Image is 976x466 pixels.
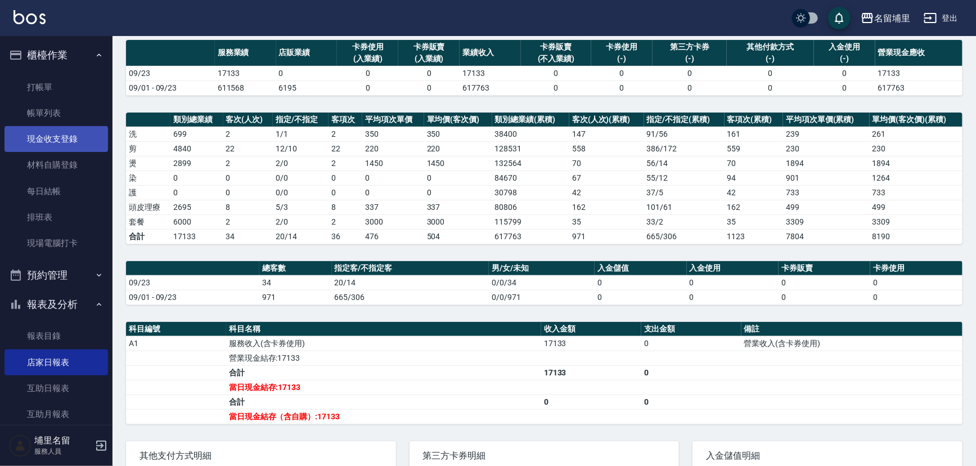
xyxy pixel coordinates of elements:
td: 665/306 [644,229,725,244]
td: 337 [362,200,424,214]
td: 0 [170,185,223,200]
td: 91 / 56 [644,127,725,141]
table: a dense table [126,40,962,96]
td: 162 [725,200,784,214]
div: 卡券販賣 [401,41,457,53]
td: 0/0/34 [489,275,595,290]
td: 2 / 0 [273,214,329,229]
td: 30798 [492,185,569,200]
td: 33 / 2 [644,214,725,229]
td: 611568 [215,80,276,95]
td: 0 [653,80,727,95]
td: 55 / 12 [644,171,725,185]
button: save [828,7,851,29]
td: 0 / 0 [273,171,329,185]
div: (-) [594,53,650,65]
td: 0 [595,290,686,304]
td: 70 [569,156,644,171]
td: 09/23 [126,66,215,80]
td: 1 / 1 [273,127,329,141]
th: 卡券使用 [870,261,962,276]
a: 互助日報表 [5,375,108,401]
div: (-) [817,53,872,65]
th: 服務業績 [215,40,276,66]
table: a dense table [126,322,962,424]
td: 1450 [424,156,492,171]
th: 入金使用 [687,261,779,276]
button: 名留埔里 [856,7,915,30]
td: 733 [783,185,870,200]
td: 0 [814,80,875,95]
td: 1450 [362,156,424,171]
td: 合計 [126,229,170,244]
td: 1264 [870,171,962,185]
th: 營業現金應收 [875,40,962,66]
td: 12 / 10 [273,141,329,156]
td: 42 [725,185,784,200]
td: 0 [870,290,962,304]
th: 指定/不指定 [273,113,329,127]
div: (-) [655,53,724,65]
a: 現場電腦打卡 [5,230,108,256]
td: 6000 [170,214,223,229]
td: 3000 [362,214,424,229]
div: (入業績) [401,53,457,65]
td: 42 [569,185,644,200]
td: 161 [725,127,784,141]
td: 504 [424,229,492,244]
td: 101 / 61 [644,200,725,214]
span: 第三方卡券明細 [423,450,666,461]
td: 20/14 [332,275,489,290]
td: 34 [259,275,332,290]
td: 617763 [875,80,962,95]
div: 其他付款方式 [730,41,811,53]
td: 0 [641,336,741,351]
td: 70 [725,156,784,171]
div: 卡券使用 [340,41,395,53]
th: 備註 [741,322,962,337]
td: 0/0/971 [489,290,595,304]
td: 128531 [492,141,569,156]
td: 476 [362,229,424,244]
span: 其他支付方式明細 [140,450,383,461]
td: 0 [424,171,492,185]
td: 0 [727,80,814,95]
th: 收入金額 [541,322,641,337]
td: 5 / 3 [273,200,329,214]
td: 0 [727,66,814,80]
th: 業績收入 [460,40,521,66]
table: a dense table [126,261,962,305]
button: 登出 [919,8,962,29]
td: 971 [259,290,332,304]
td: 56 / 14 [644,156,725,171]
a: 互助月報表 [5,401,108,427]
td: 頭皮理療 [126,200,170,214]
td: 499 [870,200,962,214]
img: Logo [14,10,46,24]
td: 699 [170,127,223,141]
td: 162 [569,200,644,214]
div: (不入業績) [524,53,588,65]
td: 733 [870,185,962,200]
th: 客項次 [329,113,363,127]
td: 0 [398,80,460,95]
td: 8 [223,200,273,214]
td: 20/14 [273,229,329,244]
div: 入金使用 [817,41,872,53]
a: 報表目錄 [5,323,108,349]
h5: 埔里名留 [34,435,92,446]
td: 0 [779,275,870,290]
td: 0 [337,66,398,80]
td: 971 [569,229,644,244]
td: 94 [725,171,784,185]
td: 2 [223,156,273,171]
td: 559 [725,141,784,156]
td: 35 [725,214,784,229]
td: 499 [783,200,870,214]
div: 卡券使用 [594,41,650,53]
td: 0 [641,365,741,380]
td: 1894 [870,156,962,171]
td: 67 [569,171,644,185]
td: 0 [223,171,273,185]
th: 平均項次單價(累積) [783,113,870,127]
